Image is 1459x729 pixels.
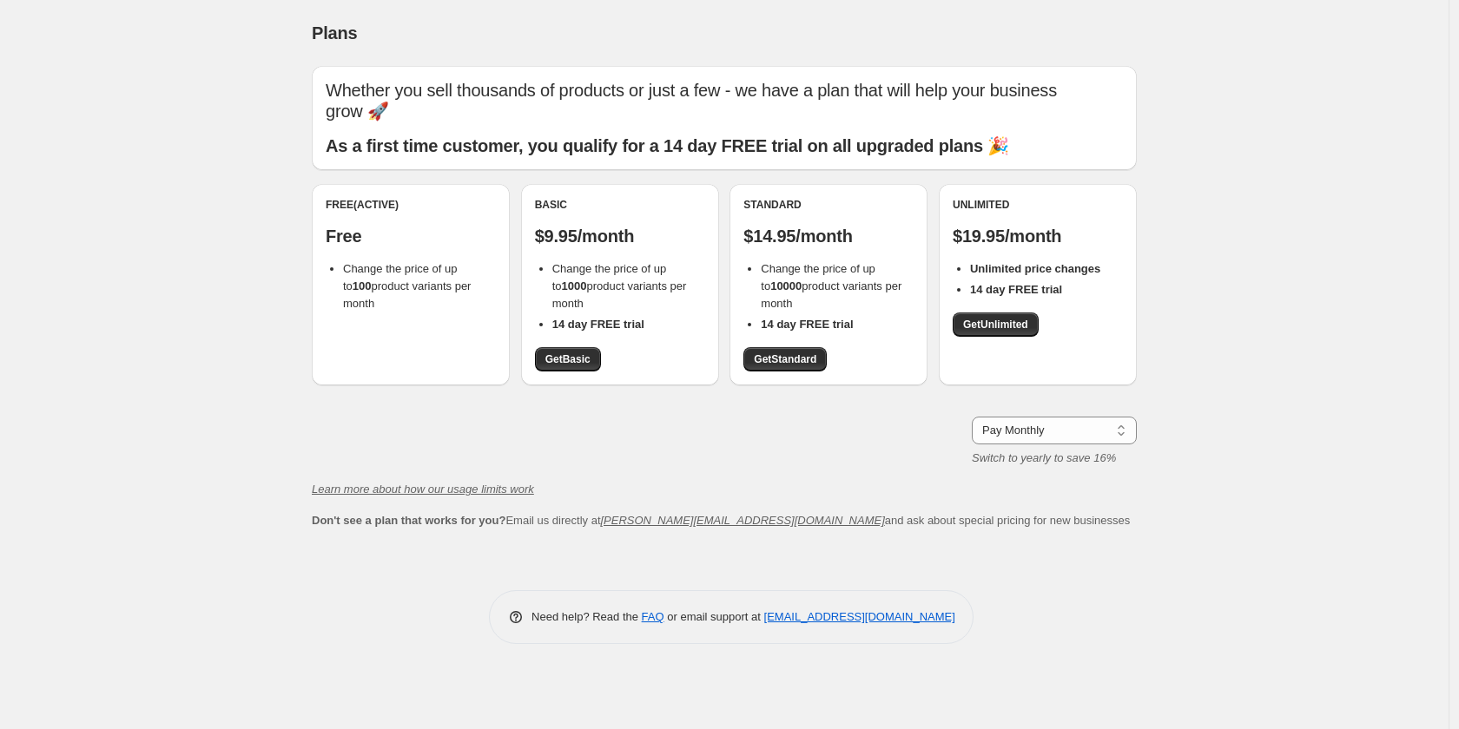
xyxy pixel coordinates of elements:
b: Don't see a plan that works for you? [312,514,505,527]
a: GetUnlimited [953,312,1039,337]
b: Unlimited price changes [970,262,1100,275]
span: Get Standard [754,352,816,366]
div: Standard [743,198,914,212]
span: Get Basic [545,352,591,366]
a: Learn more about how our usage limits work [312,483,534,496]
a: GetStandard [743,347,827,371]
b: 14 day FREE trial [761,318,853,331]
span: Need help? Read the [531,610,642,623]
b: 14 day FREE trial [552,318,644,331]
a: [PERSON_NAME][EMAIL_ADDRESS][DOMAIN_NAME] [601,514,885,527]
p: Whether you sell thousands of products or just a few - we have a plan that will help your busines... [326,80,1123,121]
span: Plans [312,23,357,43]
p: $19.95/month [953,226,1123,246]
span: Change the price of up to product variants per month [343,262,471,310]
p: $14.95/month [743,226,914,246]
span: Email us directly at and ask about special pricing for new businesses [312,514,1130,527]
span: Get Unlimited [963,318,1028,332]
b: 1000 [562,279,587,292]
span: Change the price of up to product variants per month [552,262,687,310]
span: Change the price of up to product variants per month [761,262,901,310]
p: Free [326,226,496,246]
p: $9.95/month [535,226,705,246]
a: [EMAIL_ADDRESS][DOMAIN_NAME] [764,610,955,623]
i: Switch to yearly to save 16% [972,451,1116,464]
div: Basic [535,198,705,212]
b: 14 day FREE trial [970,283,1062,296]
b: 10000 [770,279,802,292]
b: As a first time customer, you qualify for a 14 day FREE trial on all upgraded plans 🎉 [326,136,1009,155]
div: Unlimited [953,198,1123,212]
div: Free (Active) [326,198,496,212]
a: FAQ [642,610,664,623]
a: GetBasic [535,347,601,371]
b: 100 [353,279,372,292]
span: or email support at [664,610,764,623]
